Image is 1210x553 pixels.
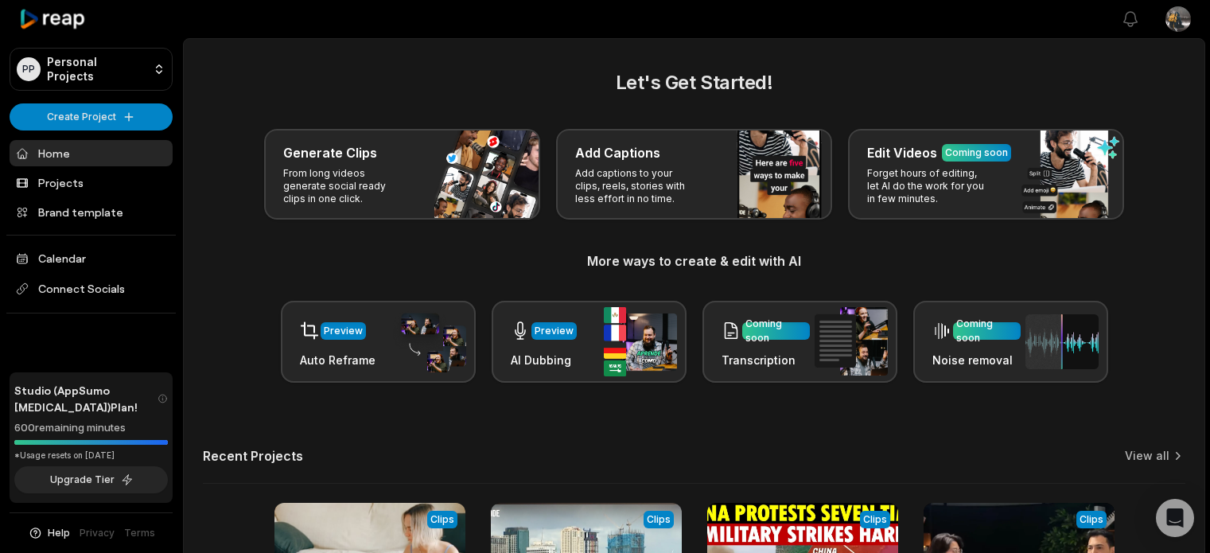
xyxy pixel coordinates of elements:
[10,169,173,196] a: Projects
[203,68,1185,97] h2: Let's Get Started!
[324,324,363,338] div: Preview
[393,311,466,373] img: auto_reframe.png
[283,143,377,162] h3: Generate Clips
[10,199,173,225] a: Brand template
[956,317,1017,345] div: Coming soon
[745,317,807,345] div: Coming soon
[535,324,574,338] div: Preview
[945,146,1008,160] div: Coming soon
[48,526,70,540] span: Help
[283,167,407,205] p: From long videos generate social ready clips in one click.
[10,275,173,303] span: Connect Socials
[1025,314,1099,369] img: noise_removal.png
[80,526,115,540] a: Privacy
[10,140,173,166] a: Home
[10,245,173,271] a: Calendar
[14,450,168,461] div: *Usage resets on [DATE]
[203,251,1185,271] h3: More ways to create & edit with AI
[867,143,937,162] h3: Edit Videos
[14,420,168,436] div: 600 remaining minutes
[867,167,990,205] p: Forget hours of editing, let AI do the work for you in few minutes.
[511,352,577,368] h3: AI Dubbing
[10,103,173,130] button: Create Project
[28,526,70,540] button: Help
[932,352,1021,368] h3: Noise removal
[604,307,677,376] img: ai_dubbing.png
[1156,499,1194,537] div: Open Intercom Messenger
[203,448,303,464] h2: Recent Projects
[300,352,375,368] h3: Auto Reframe
[575,167,698,205] p: Add captions to your clips, reels, stories with less effort in no time.
[1125,448,1169,464] a: View all
[14,466,168,493] button: Upgrade Tier
[815,307,888,376] img: transcription.png
[14,382,158,415] span: Studio (AppSumo [MEDICAL_DATA]) Plan!
[124,526,155,540] a: Terms
[722,352,810,368] h3: Transcription
[575,143,660,162] h3: Add Captions
[17,57,41,81] div: PP
[47,55,146,84] p: Personal Projects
